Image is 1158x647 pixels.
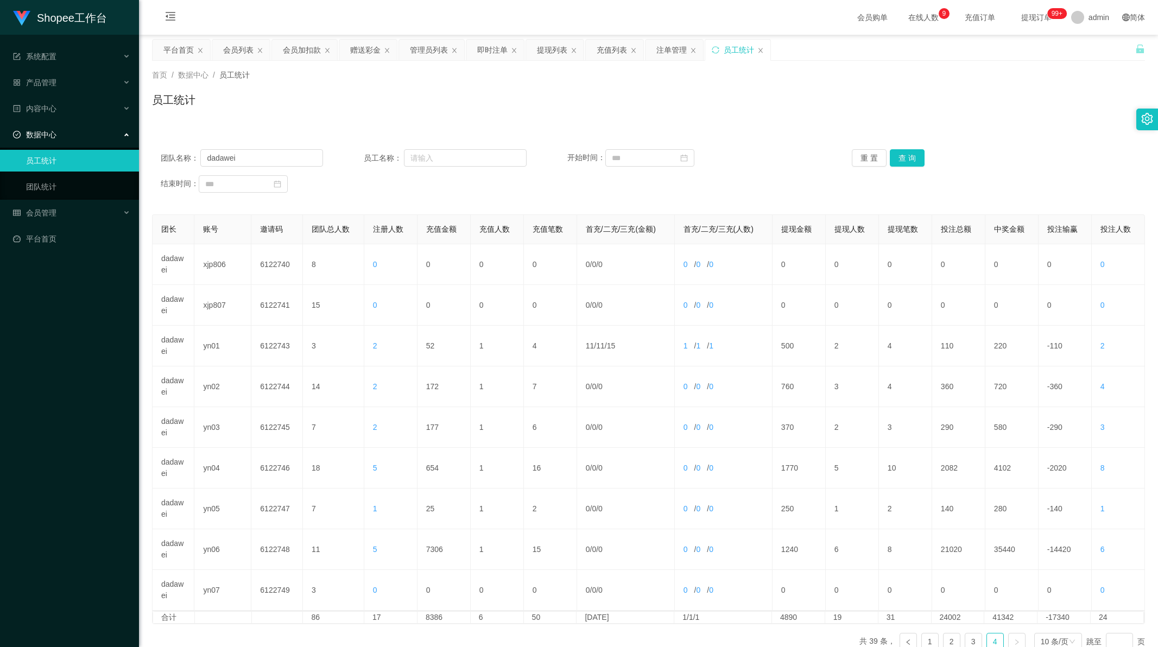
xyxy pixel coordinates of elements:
td: 0 [826,285,879,326]
h1: Shopee工作台 [37,1,107,35]
span: 0 [586,260,590,269]
div: 即时注单 [477,40,508,60]
td: 2082 [932,448,985,489]
td: 6122743 [251,326,303,366]
div: 注单管理 [656,40,687,60]
span: 5 [373,545,377,554]
td: xjp807 [194,285,251,326]
td: / / [577,489,675,529]
td: 7 [303,407,364,448]
td: 172 [417,366,471,407]
td: / / [675,489,773,529]
td: 3 [303,326,364,366]
div: 会员列表 [223,40,254,60]
i: 图标: menu-fold [152,1,189,35]
td: yn07 [194,570,251,611]
td: 1 [826,489,879,529]
i: 图标: table [13,209,21,217]
i: 图标: close [690,47,697,54]
td: 654 [417,448,471,489]
td: 760 [773,366,826,407]
span: 0 [709,504,713,513]
td: 0 [773,285,826,326]
span: 投注输赢 [1047,225,1078,233]
td: / / [675,366,773,407]
td: 290 [932,407,985,448]
i: 图标: close [757,47,764,54]
td: 1240 [773,529,826,570]
span: 0 [696,423,700,432]
span: 0 [592,504,596,513]
td: 6122741 [251,285,303,326]
span: 首充/二充/三充(人数) [684,225,754,233]
sup: 275 [1047,8,1067,19]
span: / [172,71,174,79]
span: 0 [696,260,700,269]
td: 3 [879,407,932,448]
span: 0 [586,586,590,594]
div: 会员加扣款 [283,40,321,60]
i: 图标: close [384,47,390,54]
span: 0 [586,504,590,513]
span: 0 [373,260,377,269]
span: 系统配置 [13,52,56,61]
span: 0 [696,301,700,309]
i: 图标: unlock [1135,44,1145,54]
span: 0 [586,301,590,309]
td: 1770 [773,448,826,489]
div: 提现列表 [537,40,567,60]
span: 2 [373,341,377,350]
span: 团长 [161,225,176,233]
td: -2020 [1039,448,1092,489]
td: 11 [303,529,364,570]
td: / / [675,285,773,326]
i: 图标: close [324,47,331,54]
td: 4 [879,326,932,366]
td: 0 [985,570,1039,611]
span: 0 [592,464,596,472]
span: 0 [1100,586,1105,594]
td: yn04 [194,448,251,489]
td: 7306 [417,529,471,570]
span: 提现笔数 [888,225,918,233]
span: 1 [696,341,700,350]
i: 图标: close [511,47,517,54]
span: 5 [373,464,377,472]
span: 0 [709,464,713,472]
td: 8 [879,529,932,570]
td: 720 [985,366,1039,407]
td: 2 [826,407,879,448]
span: 4 [1100,382,1105,391]
span: 6 [1100,545,1105,554]
span: 2 [1100,341,1105,350]
td: 0 [879,244,932,285]
td: 4 [524,326,577,366]
p: 9 [942,8,946,19]
span: 0 [586,545,590,554]
h1: 员工统计 [152,92,195,108]
td: 370 [773,407,826,448]
span: 0 [592,301,596,309]
span: 0 [684,464,688,472]
sup: 9 [939,8,950,19]
td: 5 [826,448,879,489]
td: / / [577,407,675,448]
td: dadawei [153,326,194,366]
td: 500 [773,326,826,366]
td: 177 [417,407,471,448]
td: 0 [471,570,524,611]
i: 图标: check-circle-o [13,131,21,138]
td: / / [577,244,675,285]
span: 0 [1100,260,1105,269]
span: 0 [696,545,700,554]
td: 0 [985,285,1039,326]
td: xjp806 [194,244,251,285]
span: 0 [684,382,688,391]
td: 14 [303,366,364,407]
td: 0 [1039,570,1092,611]
span: 0 [598,504,603,513]
span: 0 [598,260,603,269]
td: / / [675,529,773,570]
span: 0 [1100,301,1105,309]
span: 0 [592,260,596,269]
